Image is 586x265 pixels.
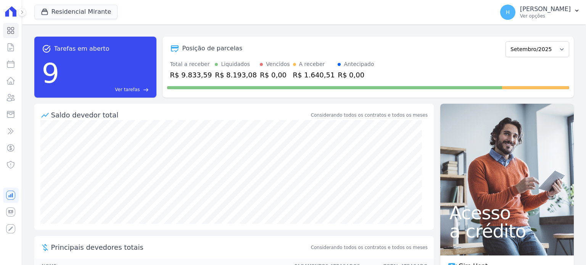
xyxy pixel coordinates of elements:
[520,5,571,13] p: [PERSON_NAME]
[494,2,586,23] button: H [PERSON_NAME] Ver opções
[266,60,290,68] div: Vencidos
[449,222,565,240] span: a crédito
[170,60,212,68] div: Total a receber
[311,112,428,119] div: Considerando todos os contratos e todos os meses
[338,70,374,80] div: R$ 0,00
[260,70,290,80] div: R$ 0,00
[449,204,565,222] span: Acesso
[182,44,243,53] div: Posição de parcelas
[54,44,109,53] span: Tarefas em aberto
[293,70,335,80] div: R$ 1.640,51
[299,60,325,68] div: A receber
[311,244,428,251] span: Considerando todos os contratos e todos os meses
[62,86,148,93] a: Ver tarefas east
[520,13,571,19] p: Ver opções
[51,242,309,252] span: Principais devedores totais
[34,5,118,19] button: Residencial Mirante
[51,110,309,120] div: Saldo devedor total
[143,87,149,93] span: east
[344,60,374,68] div: Antecipado
[115,86,140,93] span: Ver tarefas
[42,53,60,93] div: 9
[221,60,250,68] div: Liquidados
[42,44,51,53] span: task_alt
[215,70,257,80] div: R$ 8.193,08
[506,10,510,15] span: H
[170,70,212,80] div: R$ 9.833,59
